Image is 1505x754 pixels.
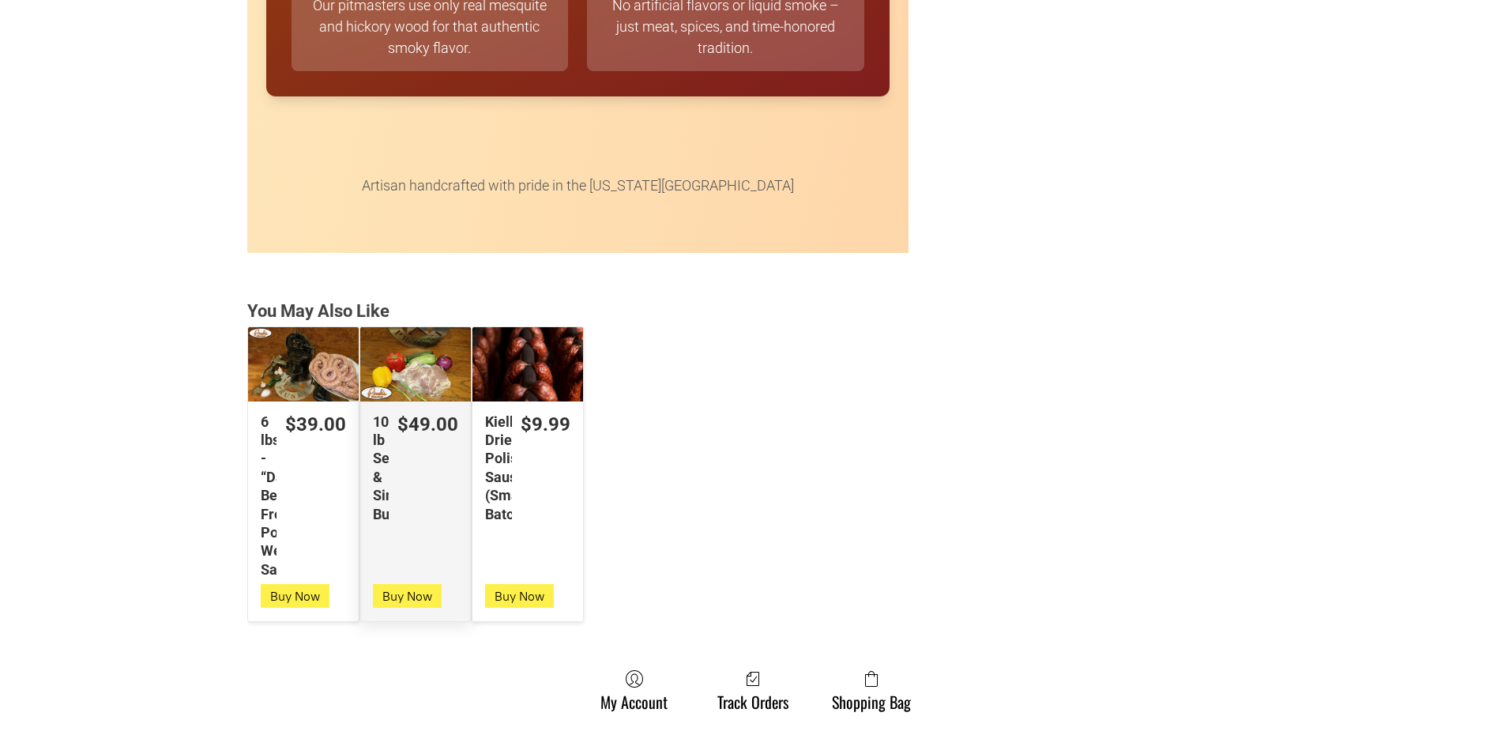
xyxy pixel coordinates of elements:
div: 6 lbs - “Da” Best Fresh Polish Wedding Sausage [261,413,277,579]
a: Kielbasa Dried Polish Sausage (Small Batch) [472,327,583,401]
a: $49.0010 lb Seniors & Singles Bundles [360,413,471,523]
div: Kielbasa Dried Polish Sausage (Small Batch) [485,413,512,523]
a: My Account [593,669,675,711]
div: $39.00 [285,413,346,437]
a: $39.006 lbs - “Da” Best Fresh Polish Wedding Sausage [248,413,359,579]
a: $9.99Kielbasa Dried Polish Sausage (Small Batch) [472,413,583,523]
a: 6 lbs - “Da” Best Fresh Polish Wedding Sausage [248,327,359,401]
p: Artisan handcrafted with pride in the [US_STATE][GEOGRAPHIC_DATA] [266,153,890,196]
a: Shopping Bag [824,669,919,711]
button: Buy Now [373,584,442,608]
span: Buy Now [270,589,320,604]
div: 10 lb Seniors & Singles Bundles [373,413,389,523]
a: 10 lb Seniors &amp; Singles Bundles [360,327,471,401]
span: Buy Now [382,589,432,604]
a: Track Orders [709,669,796,711]
span: Buy Now [495,589,544,604]
button: Buy Now [485,584,554,608]
button: Buy Now [261,584,329,608]
div: $9.99 [521,413,570,437]
div: You May Also Like [247,300,1259,323]
div: $49.00 [397,413,458,437]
